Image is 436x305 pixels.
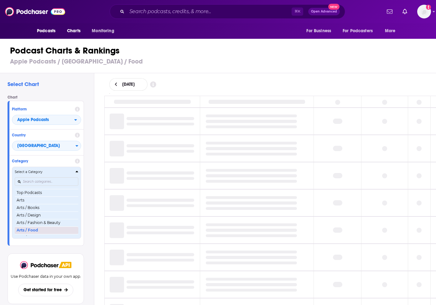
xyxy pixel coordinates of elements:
button: open menu [12,115,81,125]
input: Search categories... [15,177,78,186]
svg: Add a profile image [426,5,431,10]
button: Arts / Design [15,211,78,219]
h1: Podcast Charts & Rankings [10,45,431,56]
p: Use Podchaser data in your own app. [11,274,81,279]
span: Open Advanced [311,10,337,13]
h4: Category [12,159,72,163]
img: Podchaser - Follow, Share and Rate Podcasts [20,261,59,269]
span: Monitoring [92,27,114,35]
input: Search podcasts, credits, & more... [127,7,292,17]
button: Arts [15,196,78,204]
button: Categories [12,167,81,238]
span: [DATE] [122,82,135,87]
h2: Platforms [12,115,81,125]
h2: Select Chart [8,81,89,88]
h4: Country [12,133,72,137]
span: More [385,27,396,35]
span: ⌘ K [292,8,303,16]
span: For Podcasters [343,27,373,35]
span: Get started for free [23,287,62,292]
button: open menu [33,25,64,37]
button: Arts / Fashion & Beauty [15,219,78,226]
span: [GEOGRAPHIC_DATA] [12,141,75,151]
button: Open AdvancedNew [308,8,340,15]
div: Search podcasts, credits, & more... [110,4,345,19]
h3: Apple Podcasts / [GEOGRAPHIC_DATA] / Food [10,58,431,65]
button: Arts / Food [15,226,78,234]
span: New [328,4,340,10]
span: Charts [67,27,80,35]
span: Apple Podcasts [17,118,49,122]
img: Podchaser API banner [59,262,71,268]
button: open menu [339,25,382,37]
button: Top Podcasts [15,189,78,196]
button: open menu [87,25,122,37]
img: User Profile [417,5,431,18]
a: Show notifications dropdown [384,6,395,17]
a: Show notifications dropdown [400,6,410,17]
img: Podchaser - Follow, Share and Rate Podcasts [5,6,65,18]
button: Countries [12,141,81,151]
button: open menu [381,25,403,37]
button: Arts / Books [15,204,78,211]
span: Podcasts [37,27,55,35]
span: For Business [306,27,331,35]
button: Arts / Performing Arts [15,234,78,241]
h4: Platform [12,107,72,111]
button: open menu [302,25,339,37]
button: Get started for free [18,284,73,296]
span: Logged in as sarahhallprinc [417,5,431,18]
a: Charts [63,25,84,37]
button: Show profile menu [417,5,431,18]
h4: Chart [8,95,89,99]
h4: Select a Category [15,170,73,174]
